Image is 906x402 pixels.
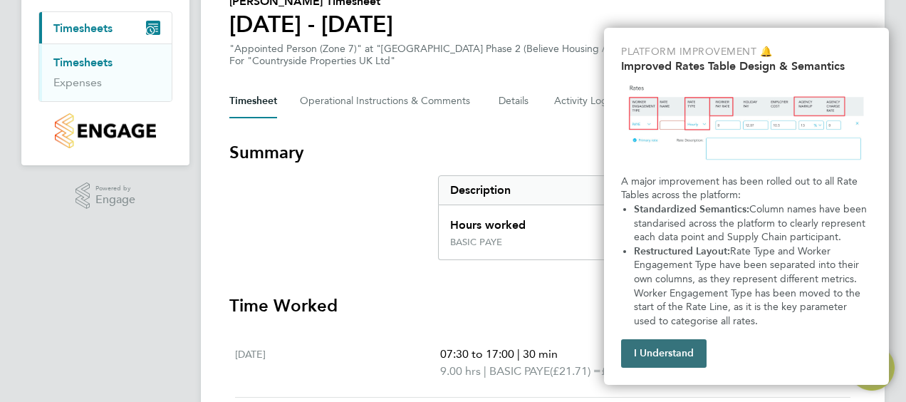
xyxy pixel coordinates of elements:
[621,45,872,59] p: Platform Improvement 🔔
[229,10,393,38] h1: [DATE] - [DATE]
[38,113,172,148] a: Go to home page
[601,364,642,378] span: £195.39
[621,175,872,202] p: A major improvement has been rolled out to all Rate Tables across the platform:
[489,363,550,380] span: BASIC PAYE
[229,43,647,67] div: "Appointed Person (Zone 7)" at "[GEOGRAPHIC_DATA] Phase 2 (Believe Housing / Linden)"
[517,347,520,361] span: |
[440,347,514,361] span: 07:30 to 17:00
[229,294,856,317] h3: Time Worked
[634,203,870,243] span: Column names have been standarised across the platform to clearly represent each data point and S...
[229,84,277,118] button: Timesheet
[53,56,113,69] a: Timesheets
[499,84,531,118] button: Details
[523,347,558,361] span: 30 min
[53,76,102,89] a: Expenses
[55,113,155,148] img: countryside-properties-logo-retina.png
[95,182,135,195] span: Powered by
[229,55,647,67] div: For "Countryside Properties UK Ltd"
[604,28,889,385] div: Improved Rate Table Semantics
[550,364,601,378] span: (£21.71) =
[53,21,113,35] span: Timesheets
[484,364,486,378] span: |
[300,84,476,118] button: Operational Instructions & Comments
[621,78,872,169] img: Updated Rates Table Design & Semantics
[621,339,707,368] button: I Understand
[229,141,856,164] h3: Summary
[634,245,730,257] strong: Restructured Layout:
[450,237,502,248] div: BASIC PAYE
[95,194,135,206] span: Engage
[439,176,751,205] div: Description
[235,346,440,380] div: [DATE]
[554,84,614,118] button: Activity Logs
[634,245,863,327] span: Rate Type and Worker Engagement Type have been separated into their own columns, as they represen...
[621,59,872,73] h2: Improved Rates Table Design & Semantics
[440,364,481,378] span: 9.00 hrs
[439,205,751,237] div: Hours worked
[438,175,856,260] div: Summary
[634,203,749,215] strong: Standardized Semantics:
